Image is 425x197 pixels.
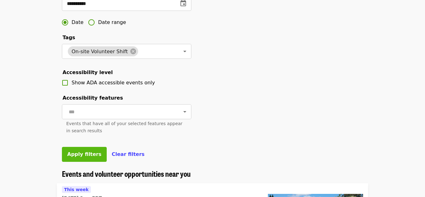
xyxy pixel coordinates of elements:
[63,69,113,75] span: Accessibility level
[66,121,182,133] span: Events that have all of your selected features appear in search results
[68,46,138,56] div: On-site Volunteer Shift
[64,187,89,192] span: This week
[67,151,101,157] span: Apply filters
[180,47,189,56] button: Open
[72,19,83,26] span: Date
[63,35,75,40] span: Tags
[180,107,189,116] button: Open
[63,95,123,101] span: Accessibility features
[62,147,107,162] button: Apply filters
[62,168,191,179] span: Events and volunteer opportunities near you
[72,80,155,86] span: Show ADA accessible events only
[112,151,145,157] span: Clear filters
[98,19,126,26] span: Date range
[112,151,145,158] button: Clear filters
[68,49,132,54] span: On-site Volunteer Shift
